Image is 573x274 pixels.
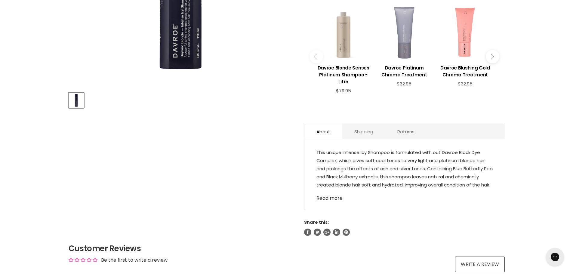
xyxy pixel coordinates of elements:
a: View product:Davroe Blonde Senses Platinum Shampoo - Litre [316,60,371,88]
div: Product thumbnails [68,91,294,108]
a: Write a review [455,257,505,272]
a: View product:Davroe Blushing Gold Chroma Treatment [438,60,492,81]
span: $79.95 [336,88,351,94]
span: $32.95 [397,81,411,87]
span: This unique Intense Icy Shampoo is formulated with out Davroe Black Dye Complex, which gives soft... [316,149,493,188]
strong: Key Benefits: [316,191,348,197]
a: Returns [385,124,427,139]
h3: Davroe Blushing Gold Chroma Treatment [438,64,492,78]
div: Be the first to write a review [101,257,168,263]
h3: Davroe Blonde Senses Platinum Shampoo - Litre [316,64,371,85]
div: Average rating is 0.00 stars [69,257,97,263]
img: Davroe Beyond Blonde Intense Icy Shampoo [69,93,83,107]
aside: Share this: [304,220,505,236]
a: Read more [316,192,493,201]
p: - Enhances very light and platinum blonde hair with subtle icy tones [316,190,493,250]
iframe: Gorgias live chat messenger [543,246,567,268]
a: About [304,124,342,139]
a: Shipping [342,124,385,139]
h2: Customer Reviews [69,243,505,254]
button: Davroe Beyond Blonde Intense Icy Shampoo [69,93,84,108]
h3: Davroe Platinum Chroma Treatment [377,64,432,78]
span: $32.95 [458,81,473,87]
span: Share this: [304,219,329,225]
a: View product:Davroe Platinum Chroma Treatment [377,60,432,81]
